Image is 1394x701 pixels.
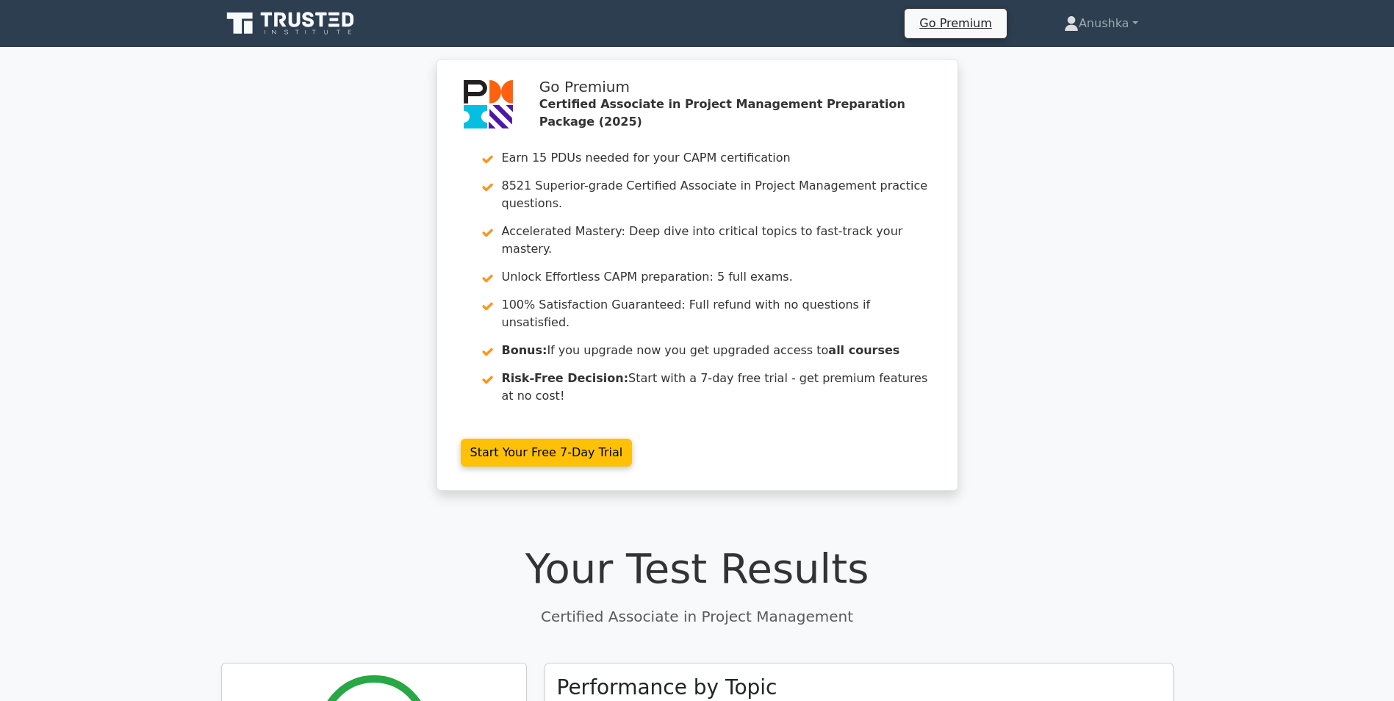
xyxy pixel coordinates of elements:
a: Anushka [1029,9,1174,38]
h3: Performance by Topic [557,675,777,700]
h1: Your Test Results [221,544,1174,593]
p: Certified Associate in Project Management [221,605,1174,628]
a: Go Premium [910,13,1000,33]
a: Start Your Free 7-Day Trial [461,439,633,467]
